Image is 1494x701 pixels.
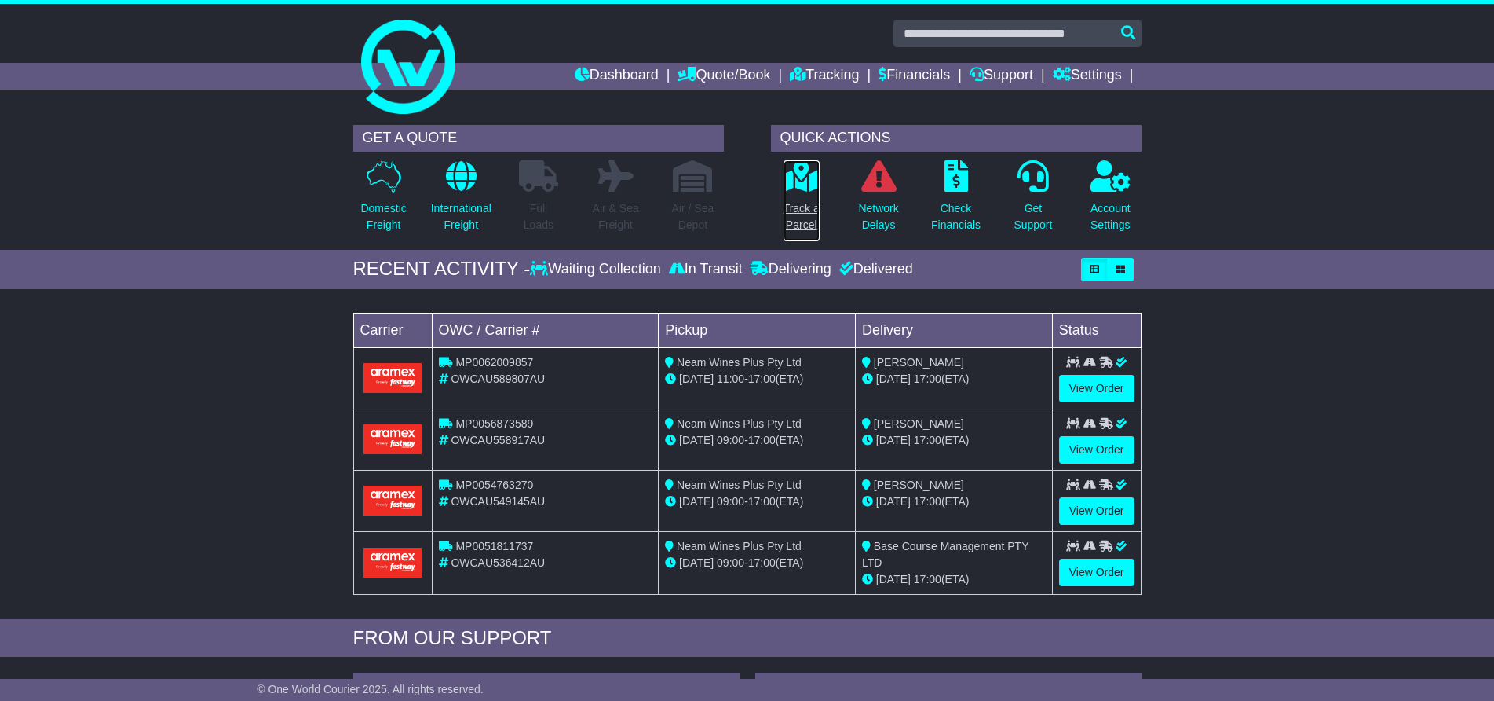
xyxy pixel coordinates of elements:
[677,356,802,369] span: Neam Wines Plus Pty Ltd
[431,200,491,233] p: International Freight
[748,373,776,385] span: 17:00
[353,313,432,347] td: Carrier
[1090,160,1131,242] a: AccountSettings
[665,432,849,449] div: - (ETA)
[451,495,545,508] span: OWCAU549145AU
[855,313,1052,347] td: Delivery
[677,417,802,430] span: Neam Wines Plus Pty Ltd
[748,556,776,569] span: 17:00
[451,556,545,569] span: OWCAU536412AU
[677,540,802,552] span: Neam Wines Plus Pty Ltd
[879,63,950,90] a: Financials
[1013,160,1053,242] a: GetSupport
[363,548,422,577] img: Aramex.png
[862,571,1046,588] div: (ETA)
[575,63,659,90] a: Dashboard
[257,683,484,695] span: © One World Courier 2025. All rights reserved.
[363,363,422,392] img: Aramex.png
[771,125,1142,152] div: QUICK ACTIONS
[593,200,639,233] p: Air & Sea Freight
[679,556,714,569] span: [DATE]
[783,160,820,242] a: Track aParcel
[360,200,406,233] p: Domestic Freight
[914,373,941,385] span: 17:00
[835,261,913,278] div: Delivered
[665,371,849,387] div: - (ETA)
[1059,375,1134,402] a: View Order
[717,495,744,508] span: 09:00
[679,373,714,385] span: [DATE]
[530,261,664,278] div: Waiting Collection
[353,125,724,152] div: GET A QUOTE
[432,313,659,347] td: OWC / Carrier #
[1059,436,1134,464] a: View Order
[857,160,899,242] a: NetworkDelays
[1052,313,1141,347] td: Status
[748,434,776,446] span: 17:00
[876,434,911,446] span: [DATE]
[876,573,911,585] span: [DATE]
[455,417,533,430] span: MP0056873589
[455,540,533,552] span: MP0051811737
[862,494,1046,510] div: (ETA)
[858,200,898,233] p: Network Delays
[353,258,531,281] div: RECENT ACTIVITY -
[678,63,770,90] a: Quote/Book
[1059,559,1134,586] a: View Order
[455,479,533,491] span: MP0054763270
[519,200,558,233] p: Full Loads
[360,160,407,242] a: DomesticFreight
[672,200,714,233] p: Air / Sea Depot
[665,494,849,510] div: - (ETA)
[1059,497,1134,525] a: View Order
[451,373,545,385] span: OWCAU589807AU
[363,486,422,515] img: Aramex.png
[970,63,1033,90] a: Support
[862,432,1046,449] div: (ETA)
[1090,200,1131,233] p: Account Settings
[876,373,911,385] span: [DATE]
[747,261,835,278] div: Delivering
[862,371,1046,387] div: (ETA)
[931,200,981,233] p: Check Financials
[876,495,911,508] span: [DATE]
[717,434,744,446] span: 09:00
[862,540,1028,569] span: Base Course Management PTY LTD
[874,479,964,491] span: [PERSON_NAME]
[451,434,545,446] span: OWCAU558917AU
[1053,63,1122,90] a: Settings
[430,160,492,242] a: InternationalFreight
[874,356,964,369] span: [PERSON_NAME]
[353,627,1142,650] div: FROM OUR SUPPORT
[930,160,981,242] a: CheckFinancials
[784,200,820,233] p: Track a Parcel
[665,261,747,278] div: In Transit
[1014,200,1052,233] p: Get Support
[717,373,744,385] span: 11:00
[677,479,802,491] span: Neam Wines Plus Pty Ltd
[679,434,714,446] span: [DATE]
[874,417,964,430] span: [PERSON_NAME]
[914,573,941,585] span: 17:00
[914,495,941,508] span: 17:00
[665,555,849,571] div: - (ETA)
[659,313,856,347] td: Pickup
[455,356,533,369] span: MP0062009857
[679,495,714,508] span: [DATE]
[790,63,859,90] a: Tracking
[363,424,422,453] img: Aramex.png
[914,434,941,446] span: 17:00
[717,556,744,569] span: 09:00
[748,495,776,508] span: 17:00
